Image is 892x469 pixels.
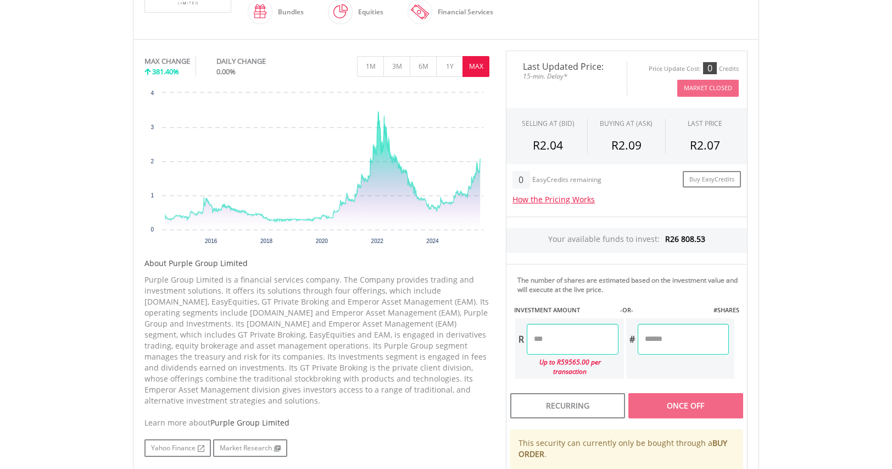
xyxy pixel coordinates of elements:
[144,274,489,406] p: Purple Group Limited is a financial services company. The Company provides trading and investment...
[216,67,236,76] span: 0.00%
[150,90,154,96] text: 4
[533,137,563,153] span: R2.04
[515,62,618,71] span: Last Updated Price:
[677,80,739,97] button: Market Closed
[683,171,741,188] a: Buy EasyCredits
[144,87,489,252] svg: Interactive chart
[532,176,601,185] div: EasyCredits remaining
[611,137,642,153] span: R2.09
[436,56,463,77] button: 1Y
[665,234,705,244] span: R26 808.53
[512,171,529,189] div: 0
[216,56,303,67] div: DAILY CHANGE
[260,238,273,244] text: 2018
[628,393,743,418] div: Once Off
[522,119,575,128] div: SELLING AT (BID)
[703,62,717,74] div: 0
[150,158,154,164] text: 2
[515,71,618,81] span: 15-min. Delay*
[205,238,218,244] text: 2016
[371,238,384,244] text: 2022
[150,192,154,198] text: 1
[383,56,410,77] button: 3M
[690,137,720,153] span: R2.07
[213,439,287,457] a: Market Research
[713,306,739,314] label: #SHARES
[144,258,489,269] h5: About Purple Group Limited
[462,56,489,77] button: MAX
[144,56,190,67] div: MAX CHANGE
[512,194,595,205] a: How the Pricing Works
[620,306,633,314] label: -OR-
[688,119,722,128] div: LAST PRICE
[144,417,489,428] div: Learn more about
[144,87,489,252] div: Chart. Highcharts interactive chart.
[515,355,618,379] div: Up to R59565.00 per transaction
[426,238,439,244] text: 2024
[515,324,527,355] div: R
[410,56,437,77] button: 6M
[150,227,154,233] text: 0
[517,275,743,294] div: The number of shares are estimated based on the investment value and will execute at the live price.
[510,393,625,418] div: Recurring
[519,438,727,459] b: BUY ORDER
[649,65,701,73] div: Price Update Cost:
[514,306,580,314] label: INVESTMENT AMOUNT
[144,439,211,457] a: Yahoo Finance
[626,324,638,355] div: #
[600,119,653,128] span: BUYING AT (ASK)
[719,65,739,73] div: Credits
[357,56,384,77] button: 1M
[210,417,289,428] span: Purple Group Limited
[150,124,154,130] text: 3
[152,67,179,76] span: 381.40%
[506,228,747,253] div: Your available funds to invest:
[316,238,328,244] text: 2020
